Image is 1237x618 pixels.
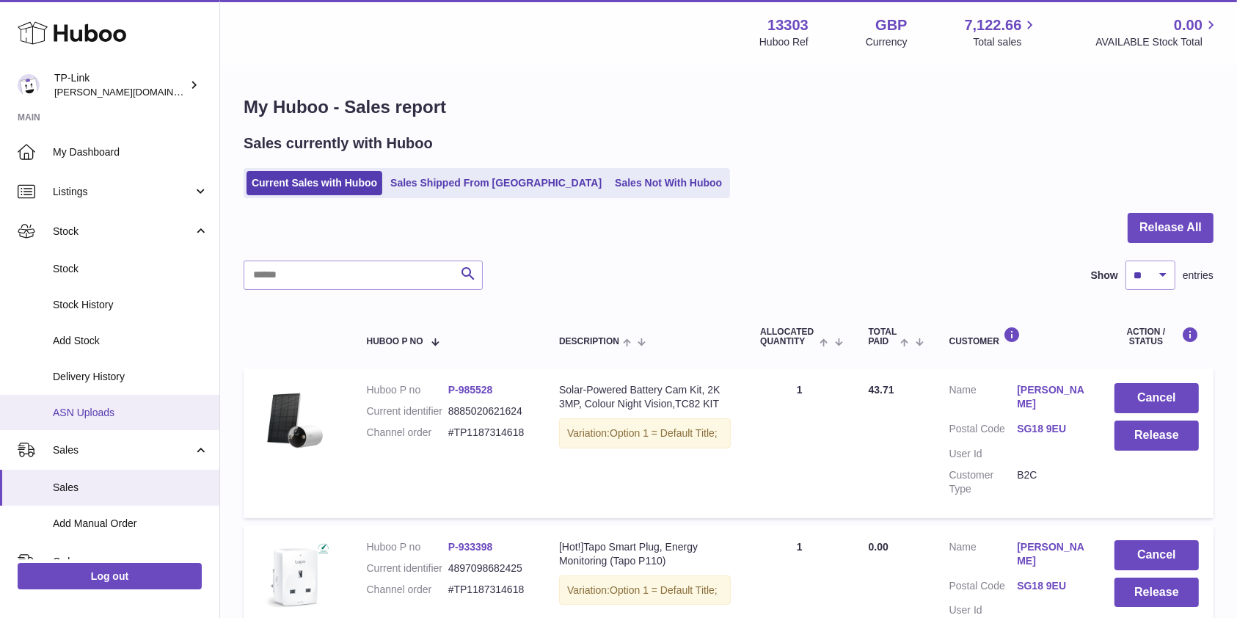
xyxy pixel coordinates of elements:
div: Currency [866,35,908,49]
div: Customer [949,327,1085,346]
img: 1-pack_large_20240328085758e.png [258,383,332,457]
strong: GBP [875,15,907,35]
button: Cancel [1114,383,1199,413]
a: Sales Shipped From [GEOGRAPHIC_DATA] [385,171,607,195]
div: Variation: [559,418,731,448]
a: [PERSON_NAME] [1017,540,1085,568]
div: TP-Link [54,71,186,99]
dt: User Id [949,447,1018,461]
h1: My Huboo - Sales report [244,95,1214,119]
span: 43.71 [869,384,894,396]
span: AVAILABLE Stock Total [1095,35,1219,49]
span: Option 1 = Default Title; [610,427,718,439]
dt: Current identifier [367,561,448,575]
span: Delivery History [53,370,208,384]
h2: Sales currently with Huboo [244,134,433,153]
span: entries [1183,269,1214,283]
td: 1 [745,368,853,517]
dd: #TP1187314618 [448,583,530,597]
div: [Hot!]Tapo Smart Plug, Energy Monitoring (Tapo P110) [559,540,731,568]
dd: 4897098682425 [448,561,530,575]
span: ASN Uploads [53,406,208,420]
label: Show [1091,269,1118,283]
a: SG18 9EU [1017,579,1085,593]
span: Orders [53,555,193,569]
div: Variation: [559,575,731,606]
div: Action / Status [1114,327,1199,346]
img: Tapo-P110_UK_1.0_1909_English_01_large_1569563931592x.jpg [258,540,332,614]
strong: 13303 [767,15,809,35]
span: Add Stock [53,334,208,348]
span: Total paid [869,327,897,346]
span: Stock [53,262,208,276]
button: Cancel [1114,540,1199,570]
a: P-985528 [448,384,493,396]
span: Total sales [973,35,1038,49]
a: Sales Not With Huboo [610,171,727,195]
span: Sales [53,481,208,495]
dd: B2C [1017,468,1085,496]
span: [PERSON_NAME][DOMAIN_NAME][EMAIL_ADDRESS][DOMAIN_NAME] [54,86,371,98]
span: Option 1 = Default Title; [610,584,718,596]
span: Add Manual Order [53,517,208,531]
dt: Customer Type [949,468,1018,496]
a: [PERSON_NAME] [1017,383,1085,411]
dt: Postal Code [949,422,1018,440]
span: ALLOCATED Quantity [760,327,816,346]
span: Description [559,337,619,346]
a: 0.00 AVAILABLE Stock Total [1095,15,1219,49]
span: Stock History [53,298,208,312]
div: Huboo Ref [759,35,809,49]
span: 0.00 [869,541,888,553]
span: 7,122.66 [965,15,1022,35]
img: susie.li@tp-link.com [18,74,40,96]
a: Log out [18,563,202,589]
button: Release [1114,421,1199,451]
a: P-933398 [448,541,493,553]
button: Release [1114,578,1199,608]
dt: Name [949,383,1018,415]
a: 7,122.66 Total sales [965,15,1039,49]
span: My Dashboard [53,145,208,159]
dt: Channel order [367,426,448,440]
span: Huboo P no [367,337,423,346]
dt: Current identifier [367,404,448,418]
dt: Huboo P no [367,540,448,554]
dt: User Id [949,603,1018,617]
button: Release All [1128,213,1214,243]
dd: #TP1187314618 [448,426,530,440]
dt: Huboo P no [367,383,448,397]
dt: Channel order [367,583,448,597]
dt: Postal Code [949,579,1018,597]
dt: Name [949,540,1018,572]
span: Stock [53,225,193,239]
dd: 8885020621624 [448,404,530,418]
a: SG18 9EU [1017,422,1085,436]
a: Current Sales with Huboo [247,171,382,195]
span: Listings [53,185,193,199]
span: 0.00 [1174,15,1203,35]
div: Solar-Powered Battery Cam Kit, 2K 3MP, Colour Night Vision,TC82 KIT [559,383,731,411]
span: Sales [53,443,193,457]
